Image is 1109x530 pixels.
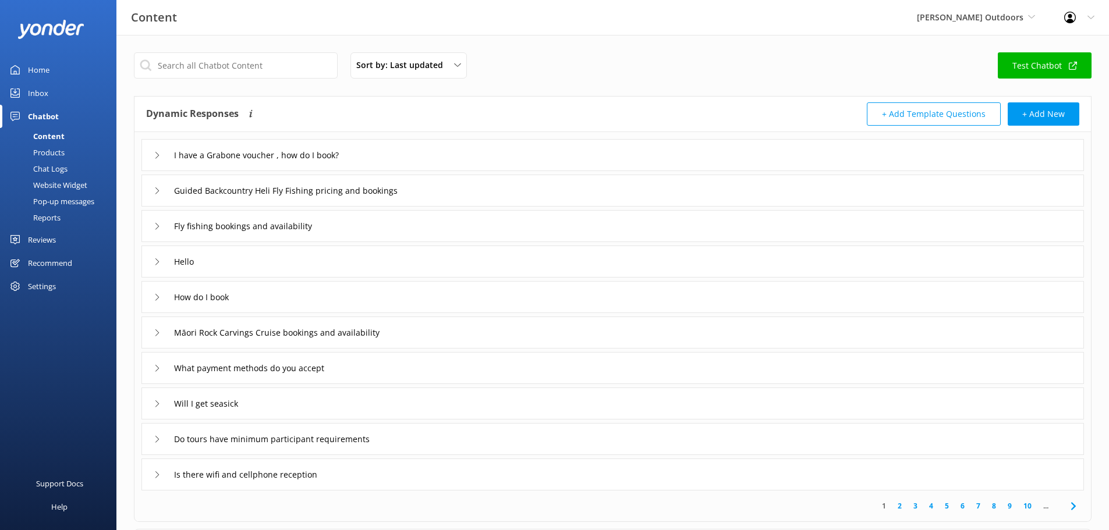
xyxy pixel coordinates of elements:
div: Website Widget [7,177,87,193]
a: 9 [1002,500,1018,511]
a: 6 [955,500,970,511]
a: Content [7,128,116,144]
a: 2 [892,500,908,511]
span: ... [1037,500,1054,511]
a: 1 [876,500,892,511]
a: Test Chatbot [998,52,1092,79]
div: Support Docs [36,472,83,495]
a: 10 [1018,500,1037,511]
div: Products [7,144,65,161]
span: Sort by: Last updated [356,59,450,72]
a: Pop-up messages [7,193,116,209]
a: Products [7,144,116,161]
a: 5 [939,500,955,511]
div: Chat Logs [7,161,68,177]
input: Search all Chatbot Content [134,52,338,79]
h3: Content [131,8,177,27]
div: Home [28,58,49,81]
a: Website Widget [7,177,116,193]
a: Reports [7,209,116,226]
div: Chatbot [28,105,59,128]
div: Help [51,495,68,518]
a: 4 [923,500,939,511]
button: + Add New [1008,102,1079,126]
div: Pop-up messages [7,193,94,209]
span: [PERSON_NAME] Outdoors [917,12,1023,23]
div: Recommend [28,251,72,275]
div: Inbox [28,81,48,105]
a: Chat Logs [7,161,116,177]
a: 3 [908,500,923,511]
a: 8 [986,500,1002,511]
div: Settings [28,275,56,298]
div: Content [7,128,65,144]
h4: Dynamic Responses [146,102,239,126]
button: + Add Template Questions [867,102,1001,126]
div: Reviews [28,228,56,251]
img: yonder-white-logo.png [17,20,84,39]
div: Reports [7,209,61,226]
a: 7 [970,500,986,511]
